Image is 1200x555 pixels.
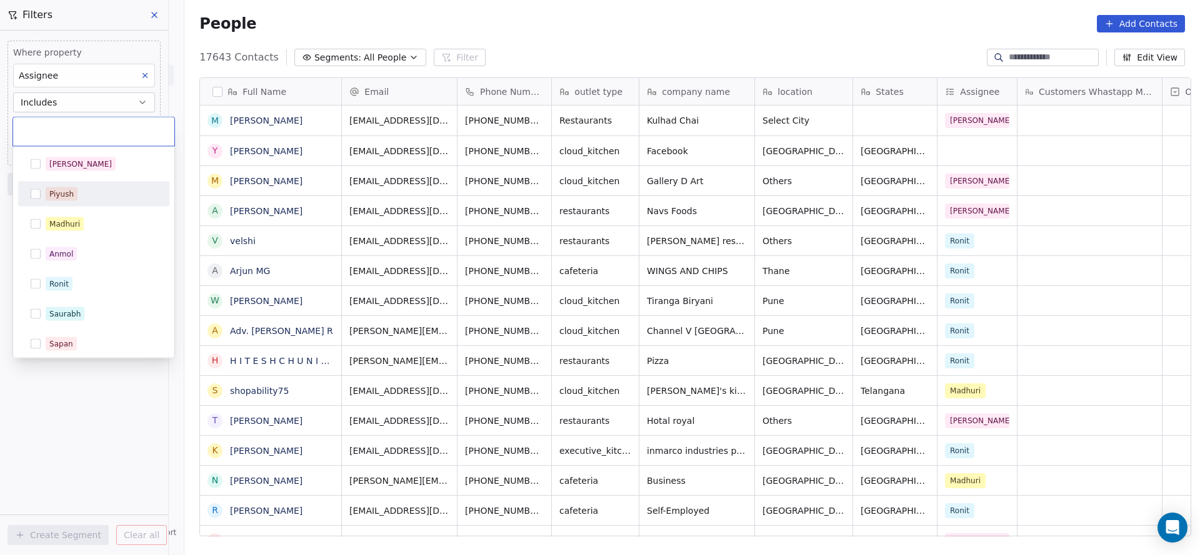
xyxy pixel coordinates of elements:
div: Piyush [49,189,74,200]
div: Anmol [49,248,73,260]
div: Sapan [49,338,73,350]
div: [PERSON_NAME] [49,159,112,170]
div: Ronit [49,278,69,290]
div: Saurabh [49,308,81,320]
div: Madhuri [49,219,80,230]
